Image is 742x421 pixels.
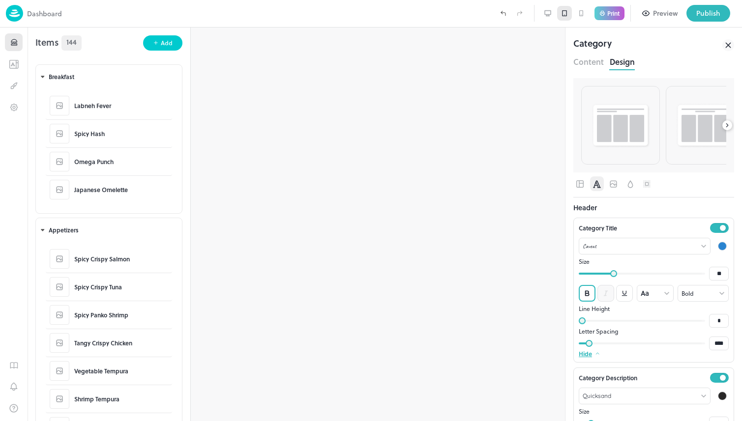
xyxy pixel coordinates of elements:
[653,8,678,19] div: Preview
[40,65,178,89] div: Breakfast
[511,5,528,22] label: Redo (Ctrl + Y)
[35,62,182,216] div: BreakfastLabneh Fever Spicy Hash Omega Punch Japanese Omelette
[579,306,729,311] p: Line Height
[637,283,674,303] div: Aa
[579,328,729,334] p: Letter Spacing
[5,399,23,417] button: Help
[66,37,77,47] span: 144
[27,8,62,19] p: Dashboard
[579,386,711,406] div: Quicksand
[74,394,119,403] div: Shrimp Tempura
[5,356,23,374] button: Guides
[49,226,170,234] div: Appetizers
[495,5,511,22] label: Undo (Ctrl + Z)
[625,176,636,191] span: Background
[579,351,592,357] p: Hide
[74,338,132,347] div: Tangy Crispy Chicken
[143,35,182,51] button: Add
[591,102,651,148] img: layout-1.png
[74,366,128,375] div: Vegetable Tempura
[592,176,602,191] span: Font
[6,5,23,22] img: logo-86c26b7e.jpg
[573,36,612,54] div: Category
[5,55,23,73] button: Templates
[579,258,729,264] p: Size
[35,35,59,51] span: Items
[5,378,23,399] div: Notifications
[74,254,130,263] div: Spicy Crispy Salmon
[609,176,619,191] span: Image
[74,129,105,138] div: Spicy Hash
[696,8,720,19] div: Publish
[575,176,585,191] span: Layout
[686,5,730,22] button: Publish
[49,73,170,81] div: Breakfast
[74,310,128,319] div: Spicy Panko Shrimp
[5,77,23,94] button: Design
[579,236,711,256] div: Caveat
[573,54,604,67] button: Content
[74,185,128,194] div: Japanese Omelette
[678,283,729,303] div: Bold
[5,98,23,116] button: Settings
[642,176,652,191] span: Spacing
[40,218,178,243] div: Appetizers
[74,101,111,110] div: Labneh Fever
[579,224,617,232] p: Category Title
[74,157,114,166] div: Omega Punch
[161,38,173,48] div: Add
[579,373,637,382] p: Category Description
[610,54,635,67] button: Design
[5,33,23,51] button: Items
[641,286,658,300] div: Aa
[675,102,735,148] img: layout-2.png
[607,10,620,16] p: Print
[74,282,122,291] div: Spicy Crispy Tuna
[637,5,683,22] button: Preview
[573,202,734,213] div: Header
